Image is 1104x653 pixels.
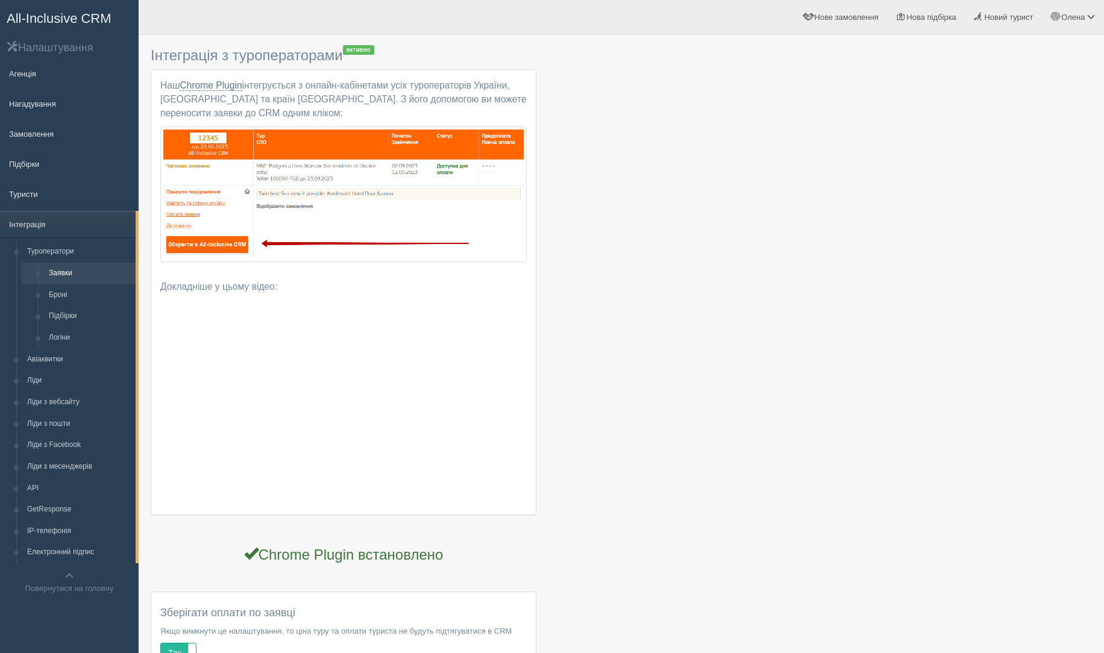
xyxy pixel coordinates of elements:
a: Chrome Plugin [180,80,242,91]
a: Логіни [43,327,136,349]
p: Докладніше у цьому відео: [160,280,527,294]
span: Нове замовлення [814,13,878,22]
span: Нова підбірка [906,13,956,22]
a: Ліди з вебсайту [22,392,136,413]
a: Ліди з пошти [22,413,136,435]
span: активно [343,45,374,55]
h3: Інтеграція з туроператорами [151,47,536,63]
h3: Chrome Plugin встановлено [151,545,536,563]
a: Авіаквитки [22,349,136,370]
a: API [22,478,136,499]
a: All-Inclusive CRM [1,1,138,34]
a: Підбірки [43,305,136,327]
a: IP-телефонія [22,520,136,542]
a: Ліди з месенджерів [22,456,136,478]
h4: Зберігати оплати по заявці [160,607,527,619]
img: contracts.uk.png [160,127,527,262]
a: Ліди з Facebook [22,434,136,456]
p: Наш інтегрується з онлайн-кабінетами усіх туроператорів України, [GEOGRAPHIC_DATA] та країн [GEOG... [160,79,527,120]
a: Заявки [43,263,136,284]
a: Електронний підпис [22,542,136,563]
a: Ліди [22,370,136,392]
span: Новий турист [984,13,1033,22]
p: Якщо вимкнути це налаштування, то ціна туру та оплати туриста не будуть підтягуватися в CRM [160,625,527,637]
span: Олена [1061,13,1085,22]
a: GetResponse [22,499,136,520]
span: All-Inclusive CRM [7,11,111,26]
a: Туроператори [22,241,136,263]
a: Броні [43,284,136,306]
